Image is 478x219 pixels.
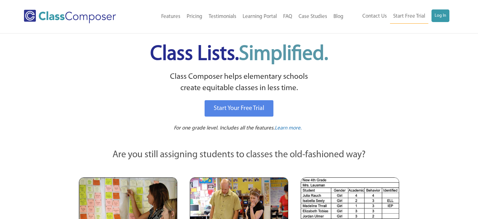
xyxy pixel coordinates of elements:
a: Start Your Free Trial [205,100,273,117]
a: Testimonials [206,10,239,24]
span: Class Lists. [150,44,328,65]
p: Class Composer helps elementary schools create equitable classes in less time. [78,71,400,94]
a: Case Studies [295,10,330,24]
a: Pricing [184,10,206,24]
a: FAQ [280,10,295,24]
a: Log In [431,9,449,22]
span: Learn more. [275,125,302,131]
span: Simplified. [239,44,328,65]
nav: Header Menu [136,10,346,24]
a: Features [158,10,184,24]
span: Start Your Free Trial [214,105,264,112]
p: Are you still assigning students to classes the old-fashioned way? [79,148,399,162]
a: Learning Portal [239,10,280,24]
a: Contact Us [359,9,390,23]
span: For one grade level. Includes all the features. [174,125,275,131]
a: Learn more. [275,124,302,132]
nav: Header Menu [347,9,449,24]
a: Start Free Trial [390,9,428,24]
img: Class Composer [24,10,116,23]
a: Blog [330,10,347,24]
